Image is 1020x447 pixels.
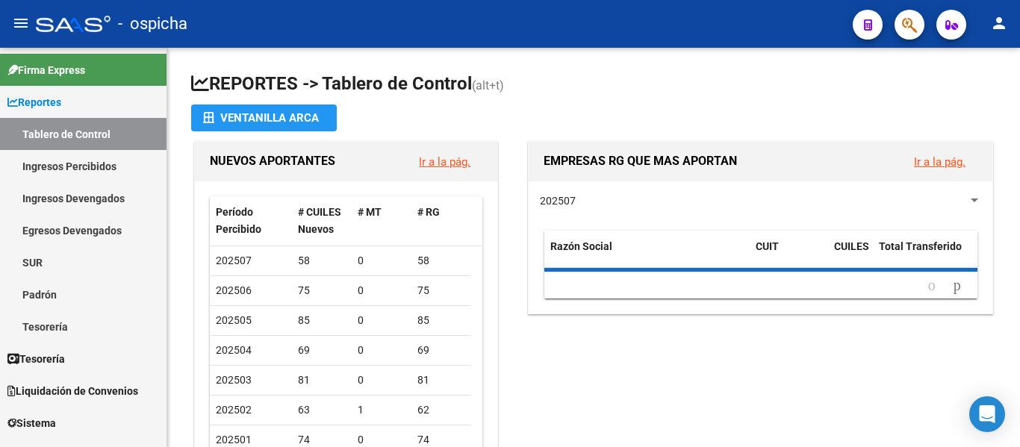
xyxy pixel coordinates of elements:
datatable-header-cell: # CUILES Nuevos [292,196,352,246]
datatable-header-cell: CUILES [828,231,873,280]
span: Razón Social [550,240,612,252]
div: Open Intercom Messenger [969,396,1005,432]
div: 85 [417,312,465,329]
span: 202505 [216,314,252,326]
span: 202504 [216,344,252,356]
span: Tesorería [7,351,65,367]
div: 75 [298,282,346,299]
a: go to next page [947,278,968,294]
div: 62 [417,401,465,419]
div: 0 [358,312,405,329]
span: - ospicha [118,7,187,40]
datatable-header-cell: Razón Social [544,231,750,280]
span: # RG [417,206,440,218]
span: 202503 [216,374,252,386]
button: Ir a la pág. [902,148,977,175]
span: CUIT [756,240,779,252]
span: # CUILES Nuevos [298,206,341,235]
span: Total Transferido [879,240,962,252]
span: 202502 [216,404,252,416]
div: 58 [417,252,465,269]
div: 0 [358,372,405,389]
span: NUEVOS APORTANTES [210,154,335,168]
span: 202507 [540,195,576,207]
span: Sistema [7,415,56,431]
div: 58 [298,252,346,269]
button: Ir a la pág. [407,148,482,175]
span: Liquidación de Convenios [7,383,138,399]
a: Ir a la pág. [419,155,470,169]
span: CUILES [834,240,869,252]
span: Período Percibido [216,206,261,235]
span: 202506 [216,284,252,296]
div: 69 [298,342,346,359]
div: 81 [417,372,465,389]
div: 63 [298,401,346,419]
div: 0 [358,282,405,299]
div: 1 [358,401,405,419]
a: go to previous page [921,278,942,294]
h1: REPORTES -> Tablero de Control [191,72,996,98]
div: 85 [298,312,346,329]
div: 81 [298,372,346,389]
div: Ventanilla ARCA [203,104,325,131]
div: 75 [417,282,465,299]
datatable-header-cell: CUIT [750,231,828,280]
datatable-header-cell: # RG [411,196,471,246]
span: 202501 [216,434,252,446]
span: Firma Express [7,62,85,78]
span: Reportes [7,94,61,110]
mat-icon: menu [12,14,30,32]
div: 69 [417,342,465,359]
button: Ventanilla ARCA [191,104,337,131]
span: # MT [358,206,382,218]
span: (alt+t) [472,78,504,93]
datatable-header-cell: Período Percibido [210,196,292,246]
span: EMPRESAS RG QUE MAS APORTAN [544,154,737,168]
a: Ir a la pág. [914,155,965,169]
datatable-header-cell: # MT [352,196,411,246]
span: 202507 [216,254,252,266]
datatable-header-cell: Total Transferido [873,231,977,280]
div: 0 [358,252,405,269]
div: 0 [358,342,405,359]
mat-icon: person [990,14,1008,32]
